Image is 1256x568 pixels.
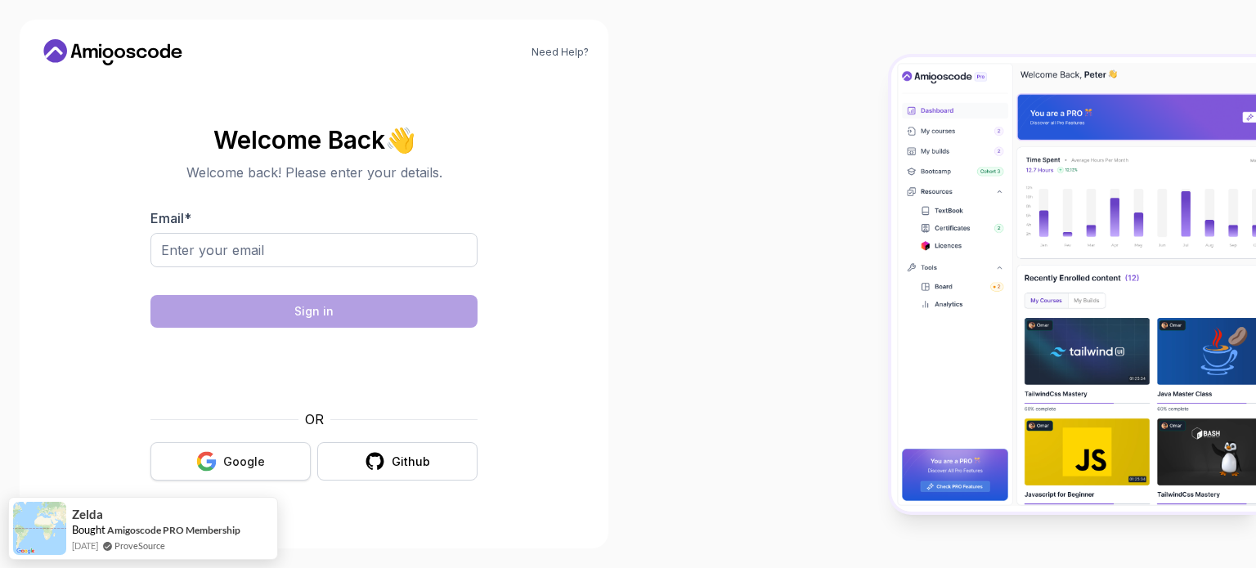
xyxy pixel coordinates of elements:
[384,126,416,154] span: 👋
[191,338,437,400] iframe: Widget mit Kontrollkästchen für die hCaptcha-Sicherheitsabfrage
[150,163,478,182] p: Welcome back! Please enter your details.
[114,539,165,552] a: ProveSource
[150,233,478,267] input: Enter your email
[72,539,98,552] span: [DATE]
[150,127,478,153] h2: Welcome Back
[150,210,191,226] label: Email *
[107,523,240,537] a: Amigoscode PRO Membership
[317,442,478,481] button: Github
[392,454,430,470] div: Github
[305,409,324,429] p: OR
[532,46,589,59] a: Need Help?
[72,523,105,536] span: Bought
[294,303,334,320] div: Sign in
[150,295,478,328] button: Sign in
[39,39,186,65] a: Home link
[891,57,1256,512] img: Amigoscode Dashboard
[150,442,311,481] button: Google
[72,508,103,521] span: Zelda
[223,454,265,470] div: Google
[13,502,66,555] img: provesource social proof notification image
